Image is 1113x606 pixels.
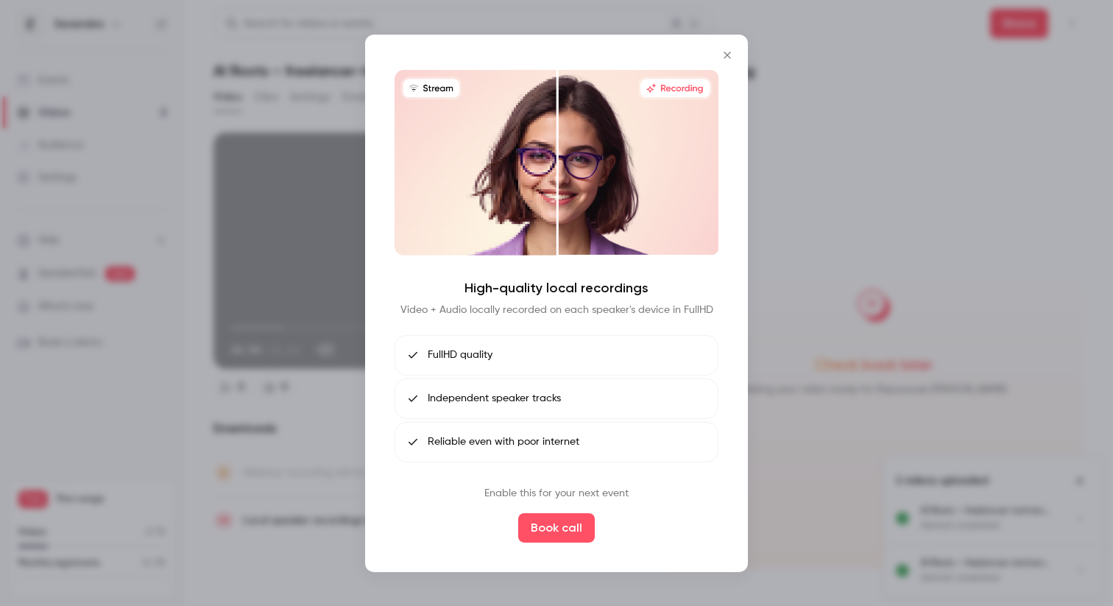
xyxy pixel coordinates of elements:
[464,279,649,297] h4: High-quality local recordings
[428,434,579,450] span: Reliable even with poor internet
[428,348,492,363] span: FullHD quality
[484,486,629,501] p: Enable this for your next event
[518,513,595,543] button: Book call
[428,391,561,406] span: Independent speaker tracks
[400,303,713,317] p: Video + Audio locally recorded on each speaker's device in FullHD
[713,40,742,69] button: Close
